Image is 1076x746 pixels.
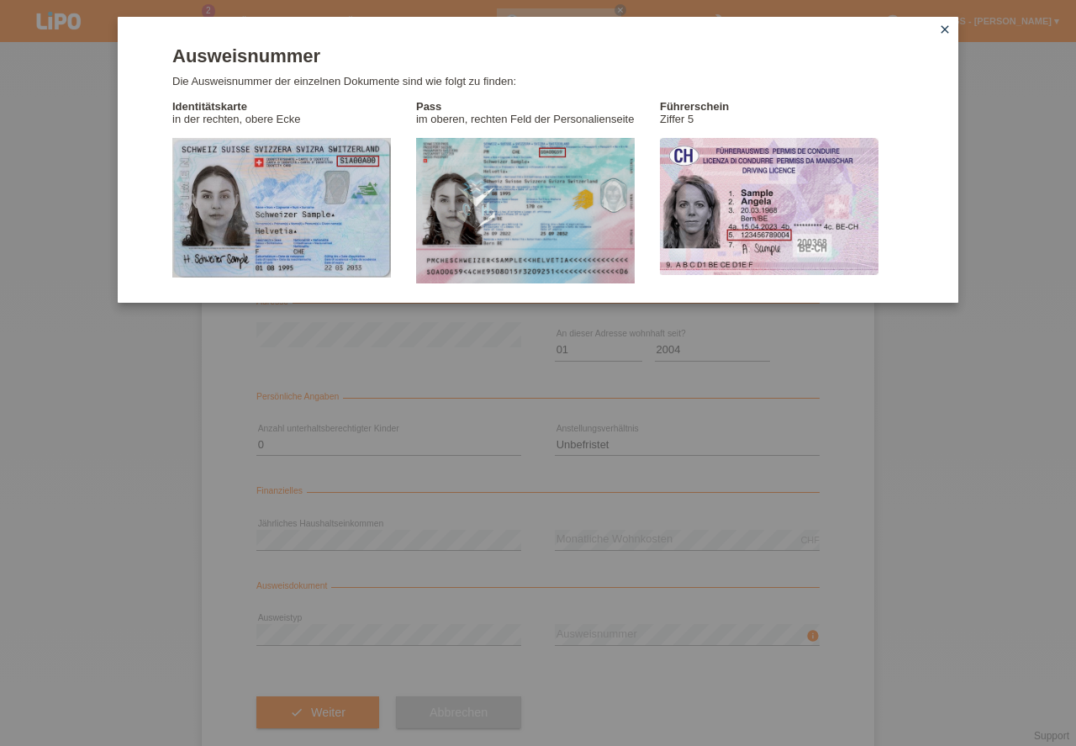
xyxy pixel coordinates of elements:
[172,75,904,87] p: Die Ausweisnummer der einzelnen Dokumente sind wie folgt zu finden:
[660,100,904,125] p: Ziffer 5
[172,45,904,66] h1: Ausweisnummer
[172,100,247,113] b: Identitätskarte
[416,100,441,113] b: Pass
[660,100,729,113] b: Führerschein
[172,138,391,277] img: id_document_number_help_id.png
[416,138,635,283] img: id_document_number_help_passport.png
[934,21,956,40] a: close
[660,138,878,275] img: id_document_number_help_driverslicense.png
[416,100,660,125] p: im oberen, rechten Feld der Personalienseite
[938,23,952,36] i: close
[172,100,416,125] p: in der rechten, obere Ecke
